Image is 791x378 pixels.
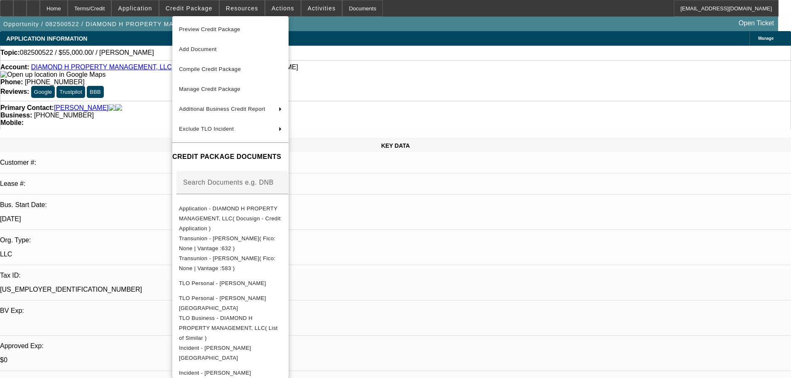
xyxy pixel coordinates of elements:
span: Exclude TLO Incident [179,126,234,132]
span: Add Document [179,46,217,52]
span: Compile Credit Package [179,66,241,72]
button: Transunion - Hines, Melisa( Fico: None | Vantage :632 ) [172,234,289,254]
span: Transunion - [PERSON_NAME]( Fico: None | Vantage :583 ) [179,255,276,271]
span: Manage Credit Package [179,86,240,92]
button: Transunion - Hines, Marvin( Fico: None | Vantage :583 ) [172,254,289,273]
h4: CREDIT PACKAGE DOCUMENTS [172,152,289,162]
span: Preview Credit Package [179,26,240,32]
button: TLO Personal - Hines, Marvin [172,273,289,293]
button: Application - DIAMOND H PROPERTY MANAGEMENT, LLC( Docusign - Credit Application ) [172,204,289,234]
button: Incident - Hines, Melisa [172,343,289,363]
span: Incident - [PERSON_NAME] [179,370,251,376]
span: Additional Business Credit Report [179,106,265,112]
span: TLO Personal - [PERSON_NAME][GEOGRAPHIC_DATA] [179,295,266,311]
span: Transunion - [PERSON_NAME]( Fico: None | Vantage :632 ) [179,235,276,251]
span: TLO Personal - [PERSON_NAME] [179,280,266,286]
span: Application - DIAMOND H PROPERTY MANAGEMENT, LLC( Docusign - Credit Application ) [179,205,281,232]
span: Incident - [PERSON_NAME][GEOGRAPHIC_DATA] [179,345,251,361]
button: TLO Personal - Hines, Melisa [172,293,289,313]
span: TLO Business - DIAMOND H PROPERTY MANAGEMENT, LLC( List of Similar ) [179,315,278,341]
button: TLO Business - DIAMOND H PROPERTY MANAGEMENT, LLC( List of Similar ) [172,313,289,343]
mat-label: Search Documents e.g. DNB [183,179,274,186]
